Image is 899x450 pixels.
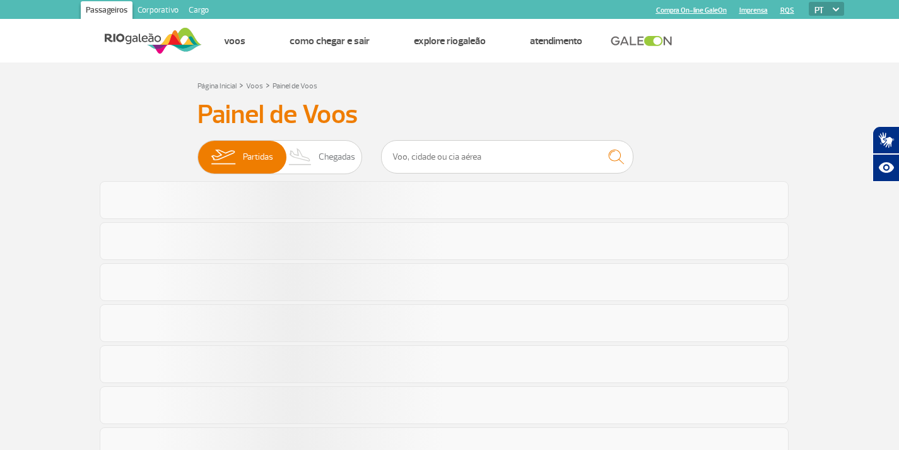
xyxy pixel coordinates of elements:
[656,6,727,15] a: Compra On-line GaleOn
[197,99,702,131] h3: Painel de Voos
[873,126,899,182] div: Plugin de acessibilidade da Hand Talk.
[282,141,319,174] img: slider-desembarque
[132,1,184,21] a: Corporativo
[780,6,794,15] a: RQS
[873,126,899,154] button: Abrir tradutor de língua de sinais.
[224,35,245,47] a: Voos
[184,1,214,21] a: Cargo
[381,140,633,174] input: Voo, cidade ou cia aérea
[246,81,263,91] a: Voos
[203,141,243,174] img: slider-embarque
[319,141,355,174] span: Chegadas
[273,81,317,91] a: Painel de Voos
[239,78,244,92] a: >
[243,141,273,174] span: Partidas
[739,6,768,15] a: Imprensa
[290,35,370,47] a: Como chegar e sair
[197,81,237,91] a: Página Inicial
[81,1,132,21] a: Passageiros
[873,154,899,182] button: Abrir recursos assistivos.
[530,35,582,47] a: Atendimento
[266,78,270,92] a: >
[414,35,486,47] a: Explore RIOgaleão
